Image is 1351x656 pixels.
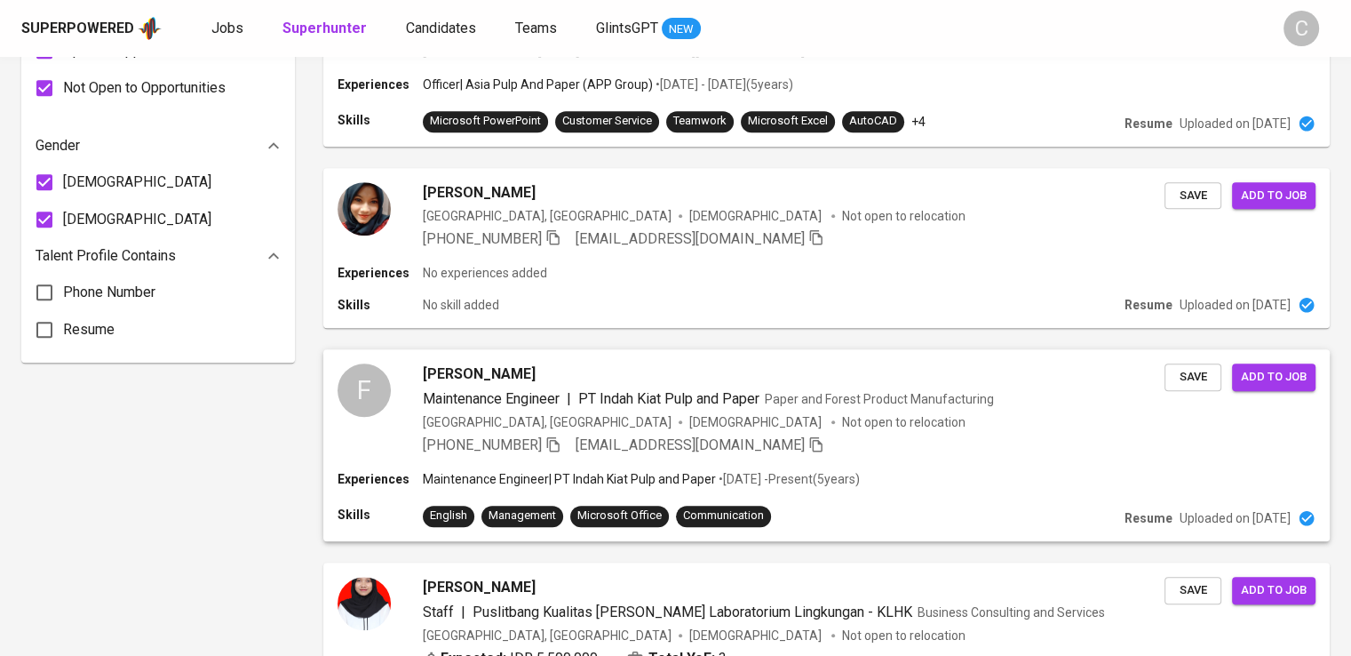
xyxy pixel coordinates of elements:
a: F[PERSON_NAME]Maintenance Engineer|PT Indah Kiat Pulp and PaperPaper and Forest Product Manufactu... [323,349,1330,541]
p: Skills [338,296,423,314]
p: Not open to relocation [842,207,966,225]
span: Add to job [1241,186,1307,206]
span: [PERSON_NAME] [423,182,536,204]
div: Management [489,508,556,524]
p: Experiences [338,264,423,282]
div: [GEOGRAPHIC_DATA], [GEOGRAPHIC_DATA] [423,413,672,431]
a: Candidates [406,18,480,40]
div: Microsoft Excel [748,113,828,130]
span: [PHONE_NUMBER] [423,436,542,453]
p: • [DATE] - Present ( 5 years ) [716,470,860,488]
p: Not open to relocation [842,413,966,431]
span: Staff [423,604,454,620]
button: Add to job [1232,577,1315,604]
span: Maintenance Engineer [423,390,560,407]
p: Experiences [338,470,423,488]
p: Resume [1125,115,1172,132]
p: Experiences [338,76,423,93]
span: Candidates [406,20,476,36]
span: [PERSON_NAME] [423,577,536,598]
div: Customer Service [562,113,652,130]
span: PT Indah Kiat Pulp and Paper [578,390,759,407]
span: [PERSON_NAME] [423,364,536,385]
button: Save [1164,182,1221,210]
button: Add to job [1232,182,1315,210]
div: Communication [683,508,764,524]
span: Not Open to Opportunities [63,77,226,99]
p: No experiences added [423,264,547,282]
div: Microsoft Office [577,508,662,524]
a: GlintsGPT NEW [596,18,701,40]
div: C [1283,11,1319,46]
p: Maintenance Engineer | PT Indah Kiat Pulp and Paper [423,470,716,488]
span: Resume [63,319,115,340]
div: Teamwork [673,113,727,130]
p: No skill added [423,296,499,314]
span: Save [1173,367,1212,388]
a: Superhunter [282,18,370,40]
div: Gender [36,128,281,164]
button: Save [1164,364,1221,391]
button: Save [1164,577,1221,604]
a: Teams [515,18,560,40]
span: [DEMOGRAPHIC_DATA] [689,627,824,644]
span: [DEMOGRAPHIC_DATA] [689,207,824,225]
span: Save [1173,580,1212,601]
div: [GEOGRAPHIC_DATA], [GEOGRAPHIC_DATA] [423,627,672,644]
p: +4 [911,113,926,131]
div: English [430,508,467,524]
span: [EMAIL_ADDRESS][DOMAIN_NAME] [576,436,805,453]
span: Teams [515,20,557,36]
p: Resume [1125,296,1172,314]
img: app logo [138,15,162,42]
span: Add to job [1241,580,1307,601]
img: 7f920743ac7715835d9f871740d1a8cb.jpg [338,182,391,236]
p: Not open to relocation [842,627,966,644]
span: Business Consulting and Services [918,605,1105,620]
span: Add to job [1241,367,1307,388]
p: Skills [338,506,423,524]
p: • [DATE] - [DATE] ( 5 years ) [653,76,793,93]
div: AutoCAD [849,113,897,130]
b: Superhunter [282,20,367,36]
p: Uploaded on [DATE] [1180,509,1291,527]
a: Jobs [211,18,247,40]
span: | [567,388,571,410]
span: Puslitbang Kualitas [PERSON_NAME] Laboratorium Lingkungan - KLHK [473,604,912,620]
span: GlintsGPT [596,20,658,36]
p: Gender [36,135,80,156]
p: Officer | Asia Pulp And Paper (APP Group) [423,76,653,93]
span: [DEMOGRAPHIC_DATA] [689,413,824,431]
div: [GEOGRAPHIC_DATA], [GEOGRAPHIC_DATA] [423,207,672,225]
p: Resume [1125,509,1172,527]
a: Superpoweredapp logo [21,15,162,42]
img: 4e3fb73e4fa1fa7e7f47a7d661c5a89a.jpg [338,577,391,630]
div: F [338,364,391,417]
span: [PHONE_NUMBER] [423,230,542,247]
span: Save [1173,186,1212,206]
button: Add to job [1232,364,1315,391]
div: Talent Profile Contains [36,238,281,274]
p: Uploaded on [DATE] [1180,115,1291,132]
a: [PERSON_NAME][GEOGRAPHIC_DATA], [GEOGRAPHIC_DATA][DEMOGRAPHIC_DATA] Not open to relocation[PHONE_... [323,168,1330,328]
div: Microsoft PowerPoint [430,113,541,130]
span: [EMAIL_ADDRESS][DOMAIN_NAME] [576,42,805,59]
span: [EMAIL_ADDRESS][DOMAIN_NAME] [576,230,805,247]
span: [DEMOGRAPHIC_DATA] [63,172,211,193]
div: Superpowered [21,19,134,39]
p: Uploaded on [DATE] [1180,296,1291,314]
span: Phone Number [63,282,155,303]
span: Paper and Forest Product Manufacturing [765,392,994,406]
span: [PHONE_NUMBER] [423,42,542,59]
span: Jobs [211,20,243,36]
span: [DEMOGRAPHIC_DATA] [63,209,211,230]
span: NEW [662,20,701,38]
span: | [461,602,465,623]
p: Skills [338,111,423,129]
p: Talent Profile Contains [36,245,176,267]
